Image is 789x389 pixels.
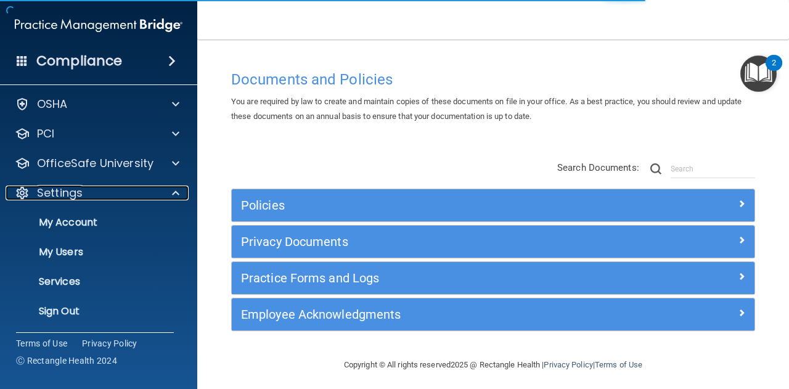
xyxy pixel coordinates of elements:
[15,156,179,171] a: OfficeSafe University
[268,345,718,385] div: Copyright © All rights reserved 2025 @ Rectangle Health | |
[595,360,642,369] a: Terms of Use
[740,55,777,92] button: Open Resource Center, 2 new notifications
[241,268,745,288] a: Practice Forms and Logs
[37,126,54,141] p: PCI
[37,186,83,200] p: Settings
[241,195,745,215] a: Policies
[241,199,615,212] h5: Policies
[241,305,745,324] a: Employee Acknowledgments
[671,160,755,178] input: Search
[15,186,179,200] a: Settings
[544,360,592,369] a: Privacy Policy
[241,271,615,285] h5: Practice Forms and Logs
[231,72,755,88] h4: Documents and Policies
[241,308,615,321] h5: Employee Acknowledgments
[15,97,179,112] a: OSHA
[650,163,661,174] img: ic-search.3b580494.png
[241,232,745,252] a: Privacy Documents
[8,305,176,317] p: Sign Out
[36,52,122,70] h4: Compliance
[772,63,776,79] div: 2
[727,304,774,351] iframe: Drift Widget Chat Controller
[557,162,639,173] span: Search Documents:
[15,13,182,38] img: PMB logo
[8,216,176,229] p: My Account
[37,156,153,171] p: OfficeSafe University
[82,337,137,350] a: Privacy Policy
[8,246,176,258] p: My Users
[8,276,176,288] p: Services
[231,97,742,121] span: You are required by law to create and maintain copies of these documents on file in your office. ...
[16,354,117,367] span: Ⓒ Rectangle Health 2024
[241,235,615,248] h5: Privacy Documents
[15,126,179,141] a: PCI
[37,97,68,112] p: OSHA
[16,337,67,350] a: Terms of Use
